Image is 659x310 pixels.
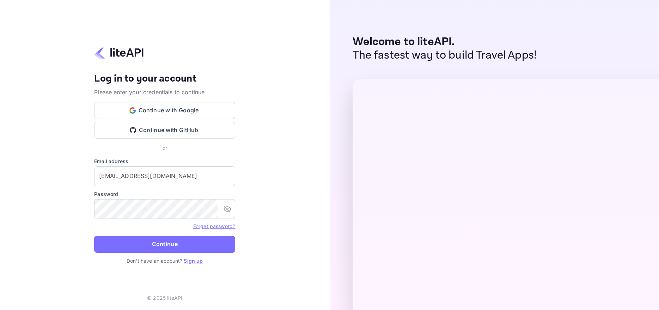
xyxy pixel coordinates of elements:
[94,122,235,139] button: Continue with GitHub
[184,258,203,264] a: Sign up
[94,190,235,198] label: Password
[353,49,537,62] p: The fastest way to build Travel Apps!
[94,257,235,264] p: Don't have an account?
[220,202,234,216] button: toggle password visibility
[94,166,235,186] input: Enter your email address
[94,157,235,165] label: Email address
[193,222,235,229] a: Forget password?
[163,144,167,152] p: or
[193,223,235,229] a: Forget password?
[94,102,235,119] button: Continue with Google
[353,35,537,49] p: Welcome to liteAPI.
[94,46,144,59] img: liteapi
[94,236,235,253] button: Continue
[94,73,235,85] h4: Log in to your account
[147,294,182,302] p: © 2025 liteAPI
[94,88,235,96] p: Please enter your credentials to continue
